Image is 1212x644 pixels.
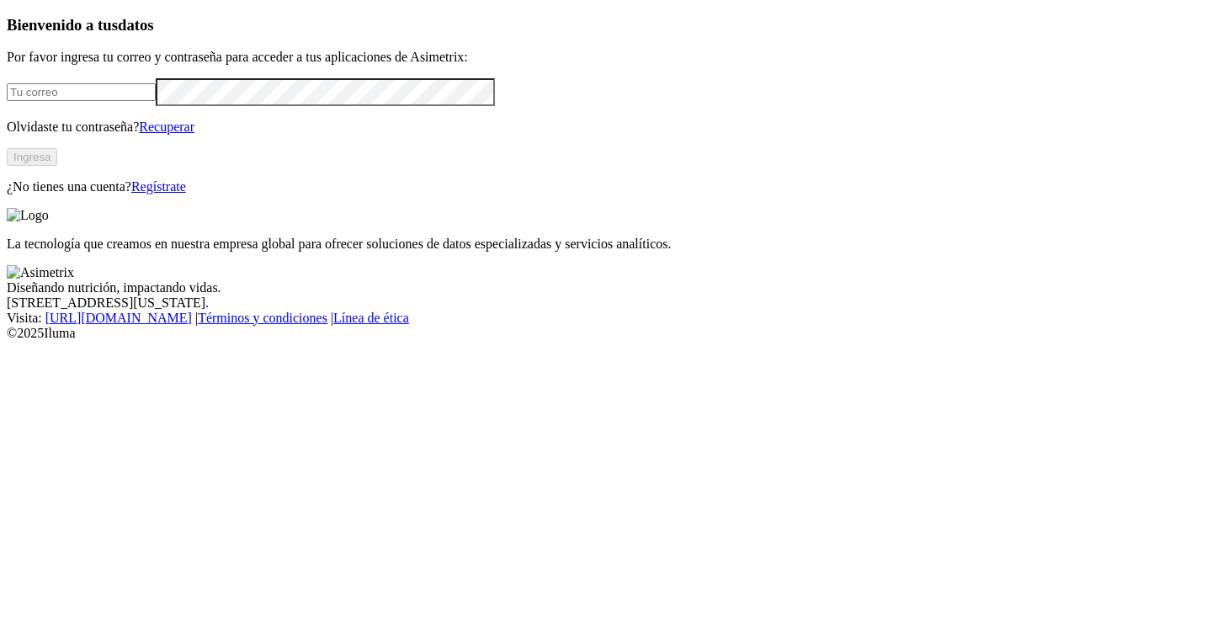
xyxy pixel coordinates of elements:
[7,208,49,223] img: Logo
[7,50,1205,65] p: Por favor ingresa tu correo y contraseña para acceder a tus aplicaciones de Asimetrix:
[333,311,409,325] a: Línea de ética
[139,120,194,134] a: Recuperar
[7,16,1205,35] h3: Bienvenido a tus
[45,311,192,325] a: [URL][DOMAIN_NAME]
[7,280,1205,295] div: Diseñando nutrición, impactando vidas.
[118,16,154,34] span: datos
[7,148,57,166] button: Ingresa
[198,311,327,325] a: Términos y condiciones
[7,295,1205,311] div: [STREET_ADDRESS][US_STATE].
[7,179,1205,194] p: ¿No tienes una cuenta?
[131,179,186,194] a: Regístrate
[7,265,74,280] img: Asimetrix
[7,120,1205,135] p: Olvidaste tu contraseña?
[7,311,1205,326] div: Visita : | |
[7,237,1205,252] p: La tecnología que creamos en nuestra empresa global para ofrecer soluciones de datos especializad...
[7,83,156,101] input: Tu correo
[7,326,1205,341] div: © 2025 Iluma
